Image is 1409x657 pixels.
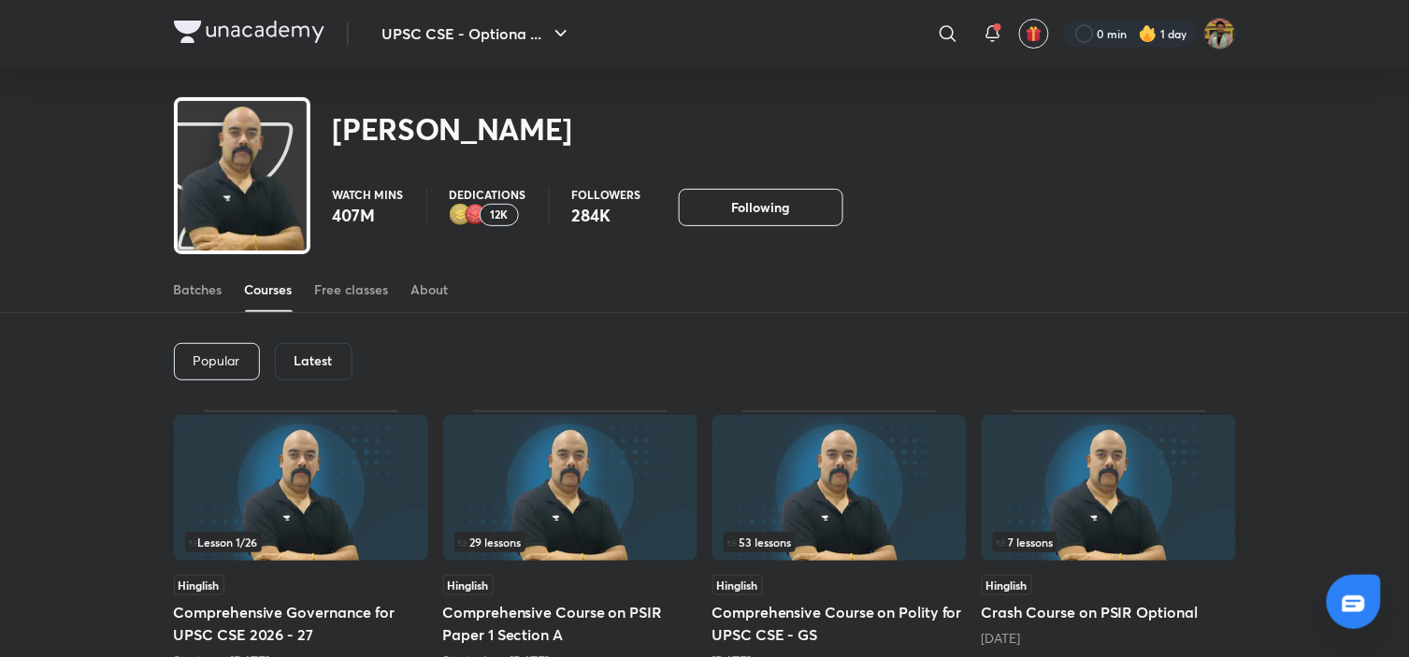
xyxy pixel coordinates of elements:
[572,189,641,200] p: Followers
[174,267,223,312] a: Batches
[454,532,686,552] div: left
[724,532,956,552] div: infosection
[1139,24,1157,43] img: streak
[174,415,428,561] img: Thumbnail
[295,353,333,368] h6: Latest
[174,21,324,48] a: Company Logo
[371,15,583,52] button: UPSC CSE - Optiona ...
[454,532,686,552] div: infosection
[450,204,472,226] img: educator badge2
[185,532,417,552] div: infosection
[174,601,428,646] h5: Comprehensive Governance for UPSC CSE 2026 - 27
[458,536,522,548] span: 29 lessons
[982,575,1032,595] span: Hinglish
[411,267,449,312] a: About
[993,532,1225,552] div: left
[333,189,404,200] p: Watch mins
[178,105,307,281] img: class
[315,280,389,299] div: Free classes
[724,532,956,552] div: infocontainer
[1204,18,1236,50] img: Akshat Tiwari
[732,198,790,217] span: Following
[315,267,389,312] a: Free classes
[712,575,763,595] span: Hinglish
[454,532,686,552] div: infocontainer
[465,204,487,226] img: educator badge1
[993,532,1225,552] div: infocontainer
[679,189,843,226] button: Following
[185,532,417,552] div: left
[174,280,223,299] div: Batches
[443,601,697,646] h5: Comprehensive Course on PSIR Paper 1 Section A
[982,629,1236,648] div: 2 months ago
[185,532,417,552] div: infocontainer
[174,21,324,43] img: Company Logo
[997,536,1054,548] span: 7 lessons
[982,601,1236,623] h5: Crash Course on PSIR Optional
[1026,25,1042,42] img: avatar
[174,575,224,595] span: Hinglish
[712,415,967,561] img: Thumbnail
[982,415,1236,561] img: Thumbnail
[712,601,967,646] h5: Comprehensive Course on Polity for UPSC CSE - GS
[443,575,494,595] span: Hinglish
[1019,19,1049,49] button: avatar
[333,110,573,148] h2: [PERSON_NAME]
[724,532,956,552] div: left
[572,204,641,226] p: 284K
[443,415,697,561] img: Thumbnail
[194,353,240,368] p: Popular
[993,532,1225,552] div: infosection
[333,204,404,226] p: 407M
[490,208,508,221] p: 12K
[189,536,258,548] span: Lesson 1 / 26
[411,280,449,299] div: About
[727,536,792,548] span: 53 lessons
[245,280,293,299] div: Courses
[245,267,293,312] a: Courses
[450,189,526,200] p: Dedications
